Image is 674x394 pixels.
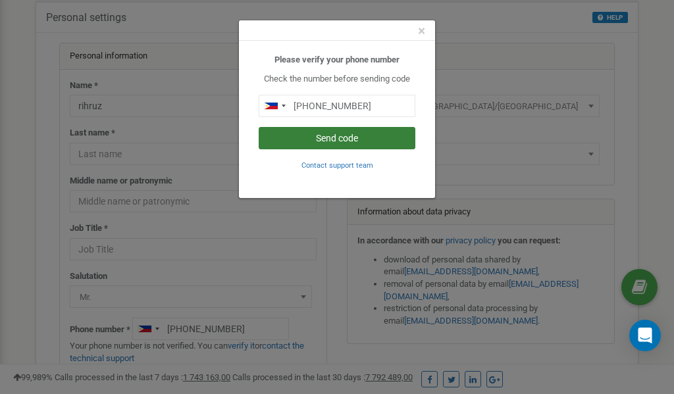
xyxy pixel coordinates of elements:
[629,320,661,351] div: Open Intercom Messenger
[418,24,425,38] button: Close
[259,127,415,149] button: Send code
[301,161,373,170] small: Contact support team
[274,55,400,64] b: Please verify your phone number
[418,23,425,39] span: ×
[259,73,415,86] p: Check the number before sending code
[301,160,373,170] a: Contact support team
[259,95,290,116] div: Telephone country code
[259,95,415,117] input: 0905 123 4567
